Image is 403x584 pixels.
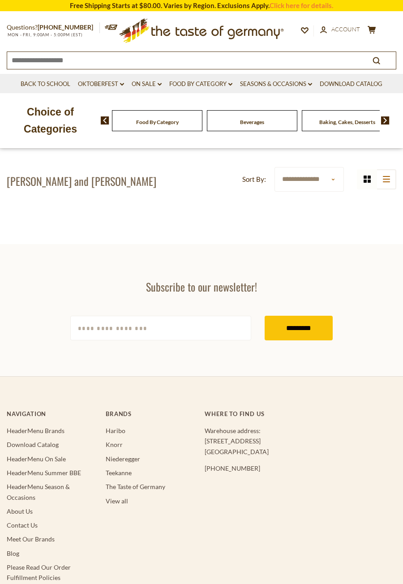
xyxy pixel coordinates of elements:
[242,174,266,185] label: Sort By:
[106,455,140,463] a: Niederegger
[7,483,70,501] a: HeaderMenu Season & Occasions
[270,1,333,9] a: Click here for details.
[205,425,343,457] p: Warehouse address: [STREET_ADDRESS] [GEOGRAPHIC_DATA]
[101,116,109,125] img: previous arrow
[381,116,390,125] img: next arrow
[320,79,382,89] a: Download Catalog
[7,455,66,463] a: HeaderMenu On Sale
[38,23,93,31] a: [PHONE_NUMBER]
[106,441,123,448] a: Knorr
[136,119,179,125] a: Food By Category
[7,174,156,188] h1: [PERSON_NAME] and [PERSON_NAME]
[70,280,333,293] h3: Subscribe to our newsletter!
[205,463,343,473] p: [PHONE_NUMBER]
[78,79,124,89] a: Oktoberfest
[7,427,64,434] a: HeaderMenu Brands
[132,79,162,89] a: On Sale
[7,521,38,529] a: Contact Us
[7,550,19,557] a: Blog
[169,79,232,89] a: Food By Category
[106,427,125,434] a: Haribo
[331,26,360,33] span: Account
[240,119,264,125] a: Beverages
[7,469,81,477] a: HeaderMenu Summer BBE
[21,79,70,89] a: Back to School
[7,507,33,515] a: About Us
[106,469,132,477] a: Teekanne
[7,32,83,37] span: MON - FRI, 9:00AM - 5:00PM (EST)
[205,410,343,417] h4: Where to find us
[7,22,100,33] p: Questions?
[7,410,99,417] h4: Navigation
[106,410,198,417] h4: Brands
[7,563,71,581] a: Please Read Our Order Fulfillment Policies
[7,441,59,448] a: Download Catalog
[320,25,360,34] a: Account
[7,535,55,543] a: Meet Our Brands
[319,119,375,125] a: Baking, Cakes, Desserts
[106,497,128,505] a: View all
[106,483,165,490] a: The Taste of Germany
[240,79,312,89] a: Seasons & Occasions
